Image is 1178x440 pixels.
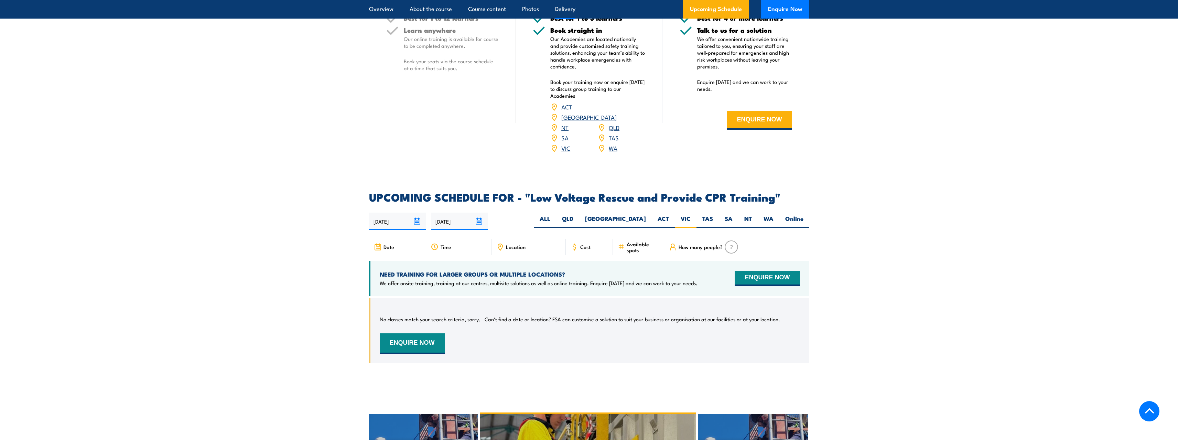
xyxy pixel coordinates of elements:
a: ACT [561,103,572,111]
label: QLD [556,215,579,228]
button: ENQUIRE NOW [727,111,792,130]
button: ENQUIRE NOW [735,271,800,286]
label: NT [738,215,758,228]
label: SA [719,215,738,228]
label: WA [758,215,779,228]
a: WA [609,144,617,152]
span: Time [441,244,451,250]
input: To date [431,213,488,230]
label: [GEOGRAPHIC_DATA] [579,215,652,228]
span: Available spots [627,241,659,253]
p: Book your seats via the course schedule at a time that suits you. [404,58,499,72]
a: [GEOGRAPHIC_DATA] [561,113,617,121]
h5: Book straight in [550,27,645,33]
h5: Talk to us for a solution [697,27,792,33]
h5: Best for 4 or more learners [697,15,792,21]
button: ENQUIRE NOW [380,333,445,354]
h4: NEED TRAINING FOR LARGER GROUPS OR MULTIPLE LOCATIONS? [380,270,698,278]
label: ALL [534,215,556,228]
label: TAS [696,215,719,228]
h5: Learn anywhere [404,27,499,33]
span: Date [383,244,394,250]
h2: UPCOMING SCHEDULE FOR - "Low Voltage Rescue and Provide CPR Training" [369,192,809,202]
a: SA [561,133,569,142]
input: From date [369,213,426,230]
span: How many people? [679,244,723,250]
p: Book your training now or enquire [DATE] to discuss group training to our Academies [550,78,645,99]
span: Cost [580,244,591,250]
h5: Best for 1 to 3 learners [550,15,645,21]
a: TAS [609,133,619,142]
label: Online [779,215,809,228]
label: ACT [652,215,675,228]
p: We offer onsite training, training at our centres, multisite solutions as well as online training... [380,280,698,287]
a: NT [561,123,569,131]
p: No classes match your search criteria, sorry. [380,316,480,323]
p: Enquire [DATE] and we can work to your needs. [697,78,792,92]
a: QLD [609,123,619,131]
p: Can’t find a date or location? FSA can customise a solution to suit your business or organisation... [485,316,780,323]
a: VIC [561,144,570,152]
p: We offer convenient nationwide training tailored to you, ensuring your staff are well-prepared fo... [697,35,792,70]
span: Location [506,244,526,250]
h5: Best for 1 to 12 learners [404,15,499,21]
p: Our Academies are located nationally and provide customised safety training solutions, enhancing ... [550,35,645,70]
label: VIC [675,215,696,228]
p: Our online training is available for course to be completed anywhere. [404,35,499,49]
